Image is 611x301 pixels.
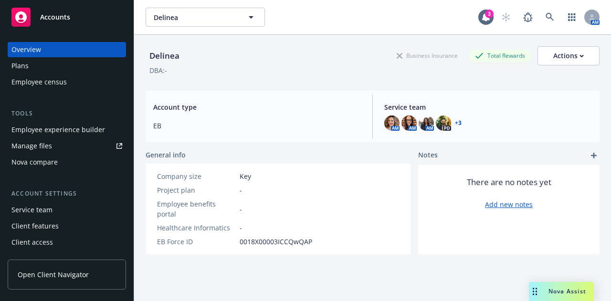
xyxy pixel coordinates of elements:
[8,235,126,250] a: Client access
[419,115,434,131] img: photo
[436,115,451,131] img: photo
[240,204,242,214] span: -
[11,122,105,137] div: Employee experience builder
[470,50,530,62] div: Total Rewards
[8,109,126,118] div: Tools
[8,155,126,170] a: Nova compare
[8,138,126,154] a: Manage files
[401,115,417,131] img: photo
[540,8,559,27] a: Search
[384,102,592,112] span: Service team
[240,223,242,233] span: -
[153,102,361,112] span: Account type
[146,150,186,160] span: General info
[537,46,600,65] button: Actions
[588,150,600,161] a: add
[157,237,236,247] div: EB Force ID
[8,42,126,57] a: Overview
[8,74,126,90] a: Employee census
[392,50,463,62] div: Business Insurance
[518,8,537,27] a: Report a Bug
[529,282,594,301] button: Nova Assist
[11,58,29,73] div: Plans
[8,189,126,198] div: Account settings
[467,176,551,188] span: There are no notes yet
[562,8,581,27] a: Switch app
[11,155,58,170] div: Nova compare
[11,202,53,218] div: Service team
[240,185,242,195] span: -
[11,235,53,250] div: Client access
[418,150,438,161] span: Notes
[11,218,59,234] div: Client features
[240,171,251,181] span: Key
[8,58,126,73] a: Plans
[553,47,584,65] div: Actions
[485,199,533,209] a: Add new notes
[529,282,541,301] div: Drag to move
[8,122,126,137] a: Employee experience builder
[11,74,67,90] div: Employee census
[153,121,361,131] span: EB
[455,120,462,126] a: +3
[146,50,183,62] div: Delinea
[146,8,265,27] button: Delinea
[548,287,586,295] span: Nova Assist
[8,4,126,31] a: Accounts
[8,202,126,218] a: Service team
[157,171,236,181] div: Company size
[18,270,89,280] span: Open Client Navigator
[154,12,236,22] span: Delinea
[40,13,70,21] span: Accounts
[11,138,52,154] div: Manage files
[11,42,41,57] div: Overview
[157,199,236,219] div: Employee benefits portal
[149,65,167,75] div: DBA: -
[496,8,516,27] a: Start snowing
[485,10,494,18] div: 3
[384,115,400,131] img: photo
[8,218,126,234] a: Client features
[157,223,236,233] div: Healthcare Informatics
[157,185,236,195] div: Project plan
[240,237,312,247] span: 0018X00003ICCQwQAP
